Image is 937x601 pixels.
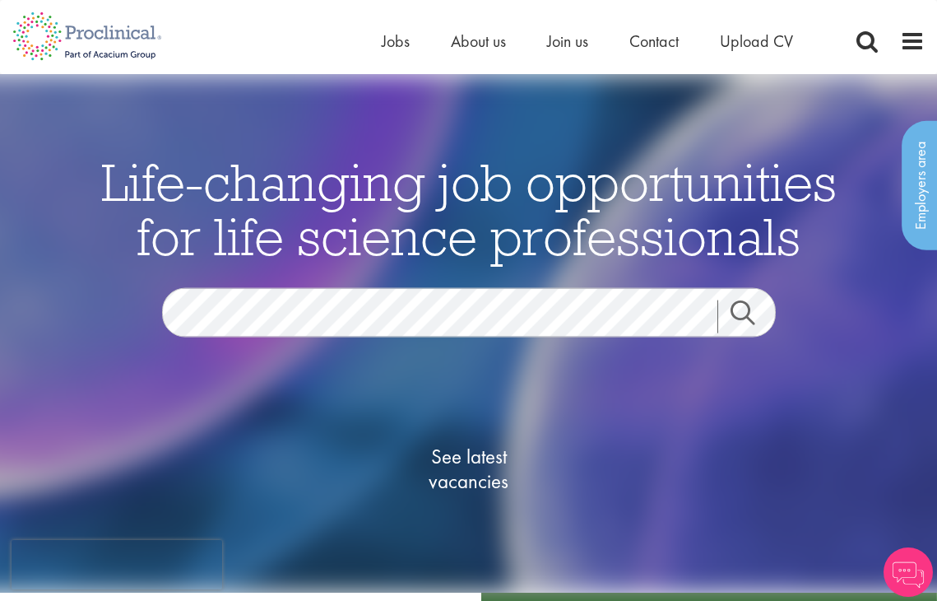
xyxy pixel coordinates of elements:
a: Join us [547,30,588,52]
iframe: reCAPTCHA [12,540,222,589]
img: Chatbot [884,547,933,597]
a: See latestvacancies [387,378,551,559]
a: Jobs [382,30,410,52]
a: Upload CV [720,30,793,52]
span: Life-changing job opportunities for life science professionals [101,148,837,268]
a: About us [451,30,506,52]
a: Job search submit button [717,300,788,333]
span: See latest vacancies [387,444,551,493]
a: Contact [629,30,679,52]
